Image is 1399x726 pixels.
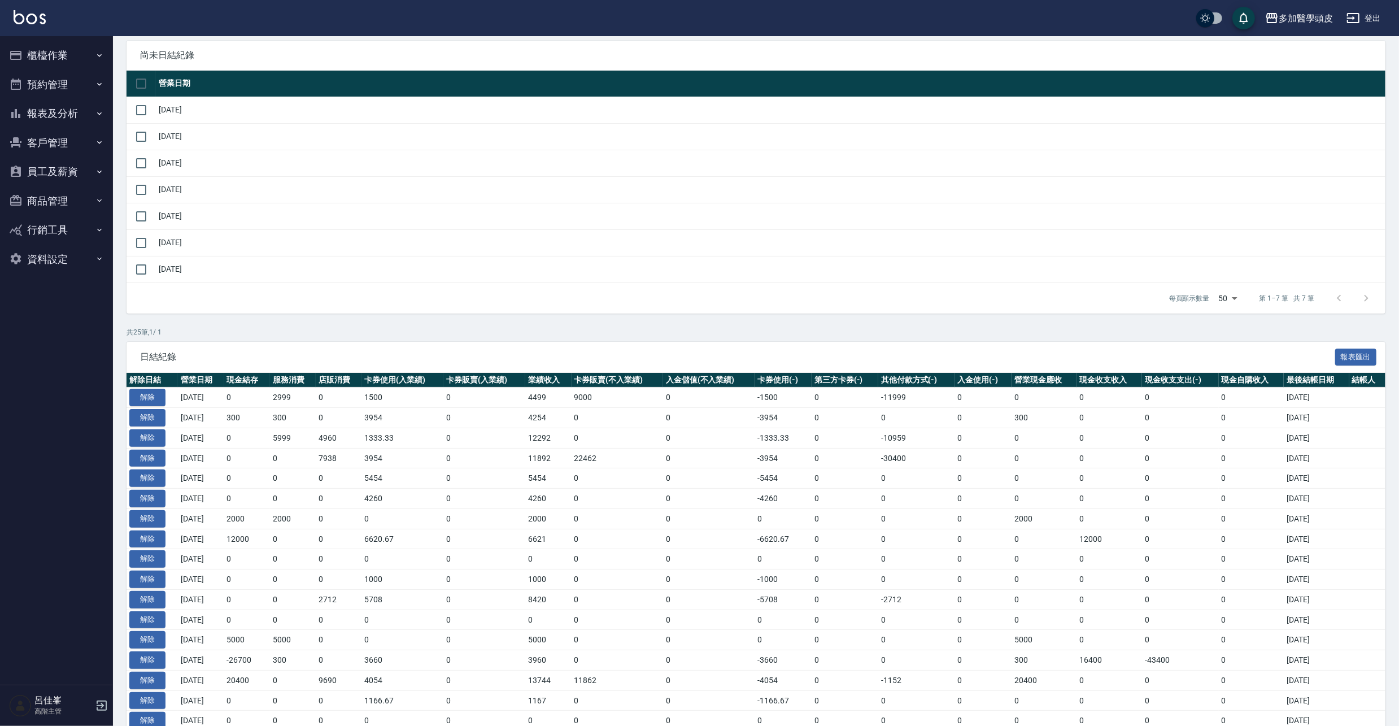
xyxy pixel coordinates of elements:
button: 員工及薪資 [5,157,108,186]
td: 0 [663,428,755,448]
button: 解除 [129,550,165,568]
td: 0 [316,468,361,489]
td: 2000 [1012,508,1077,529]
td: [DATE] [1284,408,1349,428]
td: 0 [955,549,1012,570]
td: 2712 [316,589,361,610]
td: 1000 [361,570,443,590]
td: 0 [270,468,316,489]
td: 5708 [361,589,443,610]
td: 5000 [525,630,571,650]
td: 5000 [270,630,316,650]
td: -1000 [755,570,812,590]
td: 0 [361,630,443,650]
td: [DATE] [178,589,224,610]
img: Logo [14,10,46,24]
td: 0 [1077,408,1143,428]
td: 0 [572,630,663,650]
td: 0 [1012,448,1077,468]
td: [DATE] [1284,508,1349,529]
button: 解除 [129,409,165,427]
td: 0 [1219,610,1284,630]
td: 0 [663,448,755,468]
td: 0 [1142,468,1218,489]
td: [DATE] [178,610,224,630]
td: [DATE] [178,529,224,549]
td: -3954 [755,448,812,468]
td: 0 [1219,570,1284,590]
td: 0 [812,549,878,570]
td: 11892 [525,448,571,468]
td: 0 [812,630,878,650]
td: 0 [572,508,663,529]
td: 0 [878,489,955,509]
td: -30400 [878,448,955,468]
td: 0 [955,610,1012,630]
td: 0 [443,468,525,489]
th: 入金儲值(不入業績) [663,373,755,388]
button: 解除 [129,591,165,608]
td: 0 [1012,610,1077,630]
button: 解除 [129,389,165,406]
td: 0 [878,508,955,529]
div: 多加醫學頭皮 [1279,11,1333,25]
td: 0 [663,489,755,509]
td: 0 [1077,388,1143,408]
button: 登出 [1342,8,1385,29]
td: 0 [1077,549,1143,570]
button: 解除 [129,631,165,649]
td: 0 [316,549,361,570]
th: 解除日結 [127,373,178,388]
th: 卡券使用(入業績) [361,373,443,388]
td: 0 [443,570,525,590]
td: [DATE] [178,428,224,448]
td: 12000 [1077,529,1143,549]
th: 現金自購收入 [1219,373,1284,388]
td: 0 [955,570,1012,590]
td: 0 [878,529,955,549]
td: 0 [270,549,316,570]
td: -11999 [878,388,955,408]
button: 解除 [129,692,165,710]
td: 0 [1012,468,1077,489]
button: 商品管理 [5,186,108,216]
td: 0 [878,570,955,590]
td: 0 [316,610,361,630]
h5: 呂佳峯 [34,695,92,706]
td: 22462 [572,448,663,468]
th: 營業日期 [156,71,1385,97]
td: 0 [955,408,1012,428]
td: 0 [316,570,361,590]
td: 3954 [361,448,443,468]
td: [DATE] [178,408,224,428]
td: 0 [955,468,1012,489]
td: 0 [572,489,663,509]
button: 解除 [129,429,165,447]
td: [DATE] [1284,589,1349,610]
td: 0 [270,489,316,509]
div: 50 [1214,283,1241,314]
td: 0 [812,468,878,489]
th: 現金結存 [224,373,270,388]
td: 0 [1077,570,1143,590]
td: 0 [812,610,878,630]
th: 營業現金應收 [1012,373,1077,388]
td: 0 [525,549,571,570]
td: 0 [361,508,443,529]
td: 0 [224,610,270,630]
td: 0 [443,428,525,448]
td: 0 [955,448,1012,468]
td: 0 [316,508,361,529]
td: [DATE] [1284,428,1349,448]
td: 0 [1219,408,1284,428]
td: 7938 [316,448,361,468]
td: 300 [270,408,316,428]
p: 每頁顯示數量 [1169,293,1210,303]
td: 0 [224,570,270,590]
td: 0 [1219,589,1284,610]
td: -5708 [755,589,812,610]
td: 4260 [525,489,571,509]
td: [DATE] [156,229,1385,256]
td: 0 [1219,468,1284,489]
td: 0 [812,408,878,428]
